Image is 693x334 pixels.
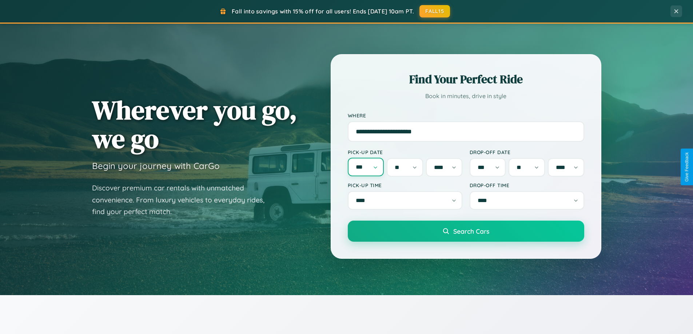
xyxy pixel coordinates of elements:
[419,5,450,17] button: FALL15
[348,221,584,242] button: Search Cars
[92,182,274,218] p: Discover premium car rentals with unmatched convenience. From luxury vehicles to everyday rides, ...
[348,71,584,87] h2: Find Your Perfect Ride
[470,149,584,155] label: Drop-off Date
[232,8,414,15] span: Fall into savings with 15% off for all users! Ends [DATE] 10am PT.
[92,96,297,153] h1: Wherever you go, we go
[348,112,584,118] label: Where
[470,182,584,188] label: Drop-off Time
[92,160,220,171] h3: Begin your journey with CarGo
[453,227,489,235] span: Search Cars
[348,149,462,155] label: Pick-up Date
[348,91,584,101] p: Book in minutes, drive in style
[684,152,689,182] div: Give Feedback
[348,182,462,188] label: Pick-up Time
